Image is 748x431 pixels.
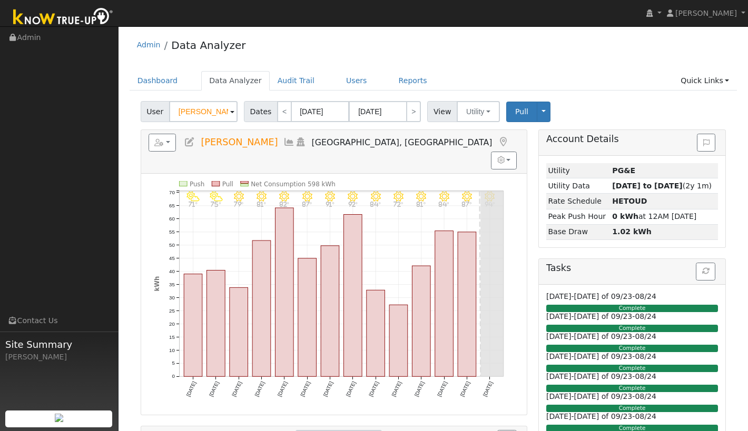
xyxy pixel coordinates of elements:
[279,192,289,202] i: 9/14 - Clear
[462,192,472,202] i: 9/22 - Clear
[169,255,175,261] text: 45
[55,414,63,422] img: retrieve
[348,192,358,202] i: 9/17 - Clear
[675,9,737,17] span: [PERSON_NAME]
[207,202,225,207] p: 75°
[457,101,500,122] button: Utility
[458,202,476,207] p: 87°
[367,290,385,376] rect: onclick=""
[169,268,175,274] text: 40
[546,412,718,421] h6: [DATE]-[DATE] of 09/23-08/24
[546,178,611,194] td: Utility Data
[371,192,381,202] i: 9/18 - Clear
[439,192,449,202] i: 9/21 - Clear
[391,380,403,397] text: [DATE]
[201,137,278,147] span: [PERSON_NAME]
[277,380,289,397] text: [DATE]
[283,137,295,147] a: Multi-Series Graph
[169,242,175,248] text: 50
[230,287,248,376] rect: onclick=""
[546,325,718,332] div: Complete
[417,192,427,202] i: 9/20 - Clear
[277,101,292,122] a: <
[696,263,715,280] button: Refresh
[546,385,718,392] div: Complete
[435,202,453,207] p: 84°
[546,352,718,361] h6: [DATE]-[DATE] of 09/23-08/24
[459,380,471,397] text: [DATE]
[412,202,430,207] p: 81°
[612,182,712,190] span: (2y 1m)
[169,295,175,300] text: 30
[206,270,225,377] rect: onclick=""
[169,189,175,195] text: 70
[458,232,476,377] rect: onclick=""
[546,305,718,312] div: Complete
[295,137,307,147] a: Login As (last Never)
[5,337,113,352] span: Site Summary
[546,345,718,352] div: Complete
[231,380,243,397] text: [DATE]
[169,203,175,208] text: 65
[321,202,339,207] p: 91°
[367,202,385,207] p: 84°
[201,71,270,91] a: Data Analyzer
[515,107,528,116] span: Pull
[391,71,435,91] a: Reports
[251,181,336,188] text: Net Consumption 598 kWh
[184,137,195,147] a: Edit User (37839)
[169,321,175,327] text: 20
[252,202,270,207] p: 81°
[8,6,119,29] img: Know True-Up
[312,137,493,147] span: [GEOGRAPHIC_DATA], [GEOGRAPHIC_DATA]
[546,209,611,224] td: Peak Push Hour
[673,71,737,91] a: Quick Links
[302,192,312,202] i: 9/15 - Clear
[253,380,265,397] text: [DATE]
[612,212,638,220] strong: 0 kWh
[322,380,334,397] text: [DATE]
[252,240,271,377] rect: onclick=""
[185,380,197,397] text: [DATE]
[482,380,494,397] text: [DATE]
[172,374,175,379] text: 0
[209,192,222,202] i: 9/11 - PartlyCloudy
[222,181,233,188] text: Pull
[298,258,317,377] rect: onclick=""
[338,71,375,91] a: Users
[612,197,647,205] strong: G
[412,266,431,376] rect: onclick=""
[298,202,316,207] p: 87°
[612,182,682,190] strong: [DATE] to [DATE]
[546,292,718,301] h6: [DATE]-[DATE] of 09/23-08/24
[389,305,408,376] rect: onclick=""
[546,224,611,239] td: Base Draw
[130,71,186,91] a: Dashboard
[270,71,322,91] a: Audit Trail
[345,380,357,397] text: [DATE]
[299,380,311,397] text: [DATE]
[190,181,204,188] text: Push
[169,308,175,314] text: 25
[390,202,408,207] p: 72°
[497,137,509,147] a: Map
[169,101,238,122] input: Select a User
[275,202,293,207] p: 82°
[141,101,170,122] span: User
[546,163,611,178] td: Utility
[244,101,278,122] span: Dates
[169,347,175,353] text: 10
[546,134,718,145] h5: Account Details
[169,229,175,235] text: 55
[546,312,718,321] h6: [DATE]-[DATE] of 09/23-08/24
[546,405,718,412] div: Complete
[393,192,403,202] i: 9/19 - Clear
[414,380,426,397] text: [DATE]
[321,246,339,377] rect: onclick=""
[172,360,174,366] text: 5
[169,282,175,287] text: 35
[436,380,448,397] text: [DATE]
[546,263,718,274] h5: Tasks
[697,134,715,152] button: Issue History
[344,214,362,376] rect: onclick=""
